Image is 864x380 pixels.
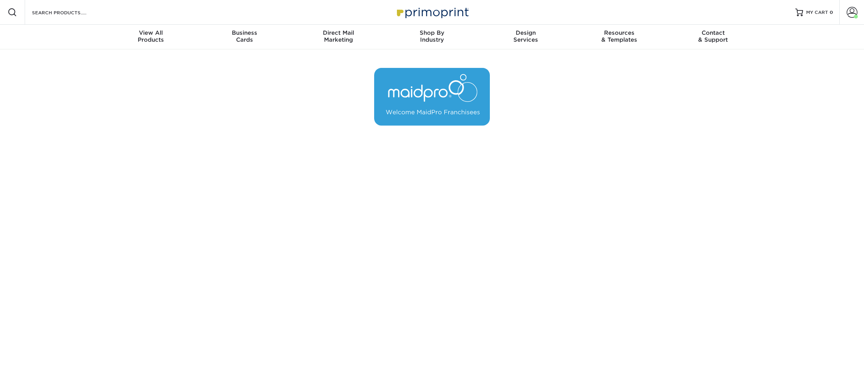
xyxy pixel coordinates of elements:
[104,29,198,36] span: View All
[292,25,385,49] a: Direct MailMarketing
[292,29,385,36] span: Direct Mail
[198,29,292,36] span: Business
[572,29,666,36] span: Resources
[385,29,479,36] span: Shop By
[479,25,572,49] a: DesignServices
[374,68,490,126] img: MaidPro
[104,25,198,49] a: View AllProducts
[830,10,833,15] span: 0
[666,29,760,36] span: Contact
[479,29,572,43] div: Services
[666,29,760,43] div: & Support
[572,29,666,43] div: & Templates
[198,25,292,49] a: BusinessCards
[104,29,198,43] div: Products
[31,8,106,17] input: SEARCH PRODUCTS.....
[479,29,572,36] span: Design
[806,9,828,16] span: MY CART
[385,29,479,43] div: Industry
[385,25,479,49] a: Shop ByIndustry
[393,4,471,20] img: Primoprint
[292,29,385,43] div: Marketing
[572,25,666,49] a: Resources& Templates
[666,25,760,49] a: Contact& Support
[198,29,292,43] div: Cards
